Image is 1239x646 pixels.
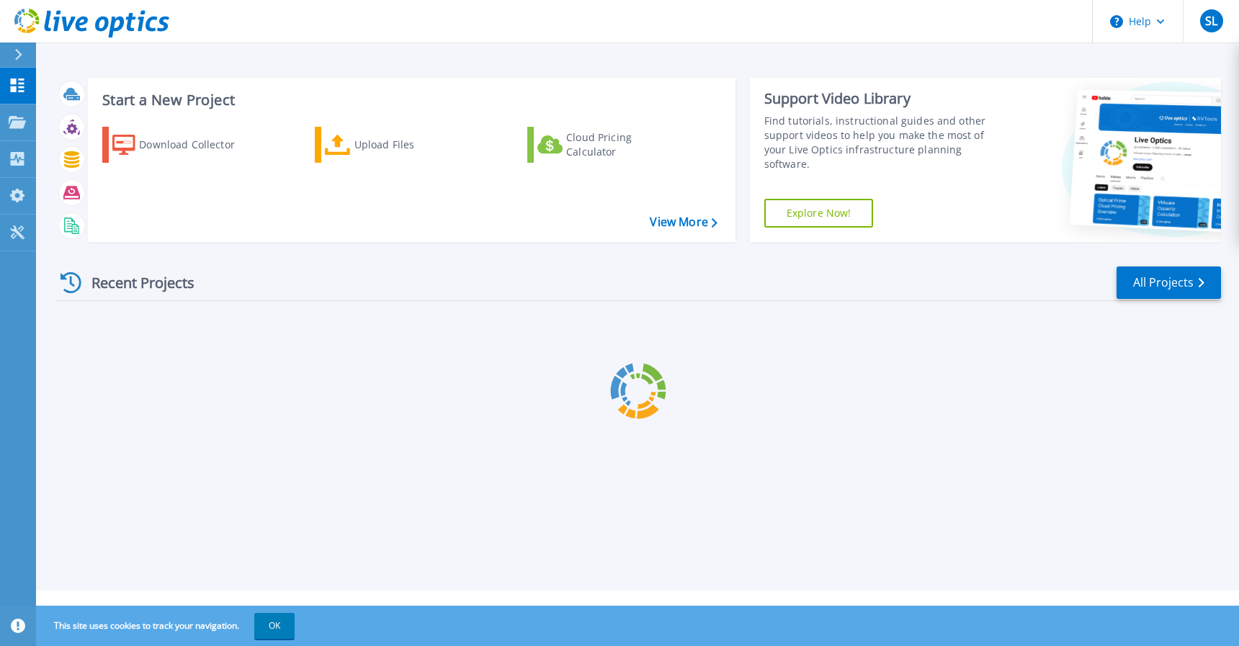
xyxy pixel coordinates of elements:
div: Recent Projects [55,265,214,300]
div: Download Collector [139,130,254,159]
h3: Start a New Project [102,92,717,108]
span: This site uses cookies to track your navigation. [40,613,295,639]
a: Download Collector [102,127,263,163]
a: View More [650,215,717,229]
div: Find tutorials, instructional guides and other support videos to help you make the most of your L... [764,114,1003,171]
a: Explore Now! [764,199,874,228]
a: All Projects [1117,266,1221,299]
div: Upload Files [354,130,470,159]
div: Support Video Library [764,89,1003,108]
a: Cloud Pricing Calculator [527,127,688,163]
button: OK [254,613,295,639]
span: SL [1205,15,1217,27]
div: Cloud Pricing Calculator [566,130,681,159]
a: Upload Files [315,127,475,163]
